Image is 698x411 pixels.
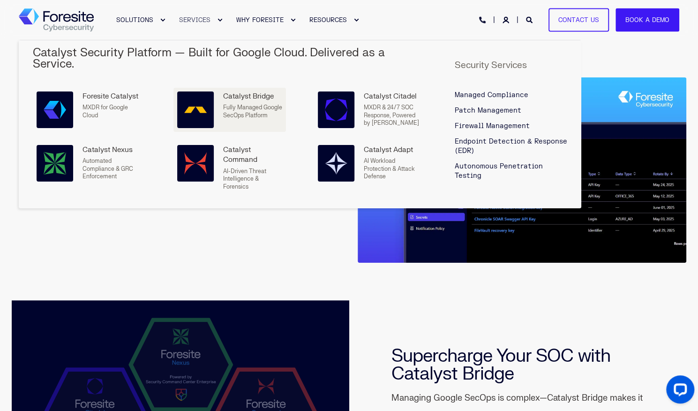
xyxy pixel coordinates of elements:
span: WHY FORESITE [236,16,284,23]
a: Login [503,15,511,23]
div: Expand RESOURCES [353,17,359,23]
span: RESOURCES [309,16,347,23]
img: Foresite logo, a hexagon shape of blues with a directional arrow to the right hand side, and the ... [19,8,94,32]
p: Fully Managed Google SecOps Platform [223,104,282,119]
span: SOLUTIONS [116,16,153,23]
img: Catalyst Command [184,152,207,175]
span: Patch Management [455,107,521,114]
div: Expand SERVICES [217,17,223,23]
iframe: LiveChat chat widget [659,372,698,411]
h2: Supercharge Your SOC with Catalyst Bridge [391,347,645,383]
a: Open Search [526,15,534,23]
img: Foresite Catalyst [44,99,66,121]
a: Back to Home [19,8,94,32]
img: Catalyst Nexus, Powered by Security Command Center Enterprise [44,152,66,175]
a: Catalyst Command Catalyst CommandAI-Driven Threat Intelligence & Forensics [173,141,286,194]
img: Catalyst Citadel, Powered by Google SecOps [325,99,347,121]
div: Catalyst Nexus [83,145,142,155]
a: Catalyst Adapt, Powered by Model Armor Catalyst AdaptAI Workload Protection & Attack Defense [314,141,427,185]
a: Catalyst Citadel, Powered by Google SecOps Catalyst CitadelMXDR & 24/7 SOC Response, Powered by [... [314,88,427,132]
div: Expand WHY FORESITE [290,17,296,23]
a: Book a Demo [615,8,679,32]
div: Catalyst Command [223,145,282,165]
span: Autonomous Penetration Testing [455,162,543,180]
div: Catalyst Adapt [364,145,423,155]
a: Catalyst Nexus, Powered by Security Command Center Enterprise Catalyst NexusAutomated Compliance ... [33,141,145,185]
p: AI Workload Protection & Attack Defense [364,157,423,181]
span: Endpoint Detection & Response (EDR) [455,137,567,155]
h5: Security Services [455,61,567,70]
span: MXDR for Google Cloud [83,104,128,119]
h5: Catalyst Security Platform — Built for Google Cloud. Delivered as a Service. [33,47,427,70]
div: Foresite Catalyst [83,91,142,101]
img: Catalyst Adapt, Powered by Model Armor [325,152,347,175]
a: Foresite Catalyst Foresite CatalystMXDR for Google Cloud [33,88,145,132]
span: Firewall Management [455,122,530,130]
div: Expand SOLUTIONS [160,17,165,23]
div: Catalyst Bridge [223,91,282,101]
a: Catalyst Bridge Catalyst BridgeFully Managed Google SecOps Platform [173,88,286,132]
a: Contact Us [548,8,609,32]
span: Managed Compliance [455,91,528,99]
img: Catalyst Bridge [184,99,207,121]
p: Automated Compliance & GRC Enforcement [83,157,142,181]
span: MXDR & 24/7 SOC Response, Powered by [PERSON_NAME] [364,104,419,127]
p: AI-Driven Threat Intelligence & Forensics [223,167,282,191]
div: Catalyst Citadel [364,91,423,101]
